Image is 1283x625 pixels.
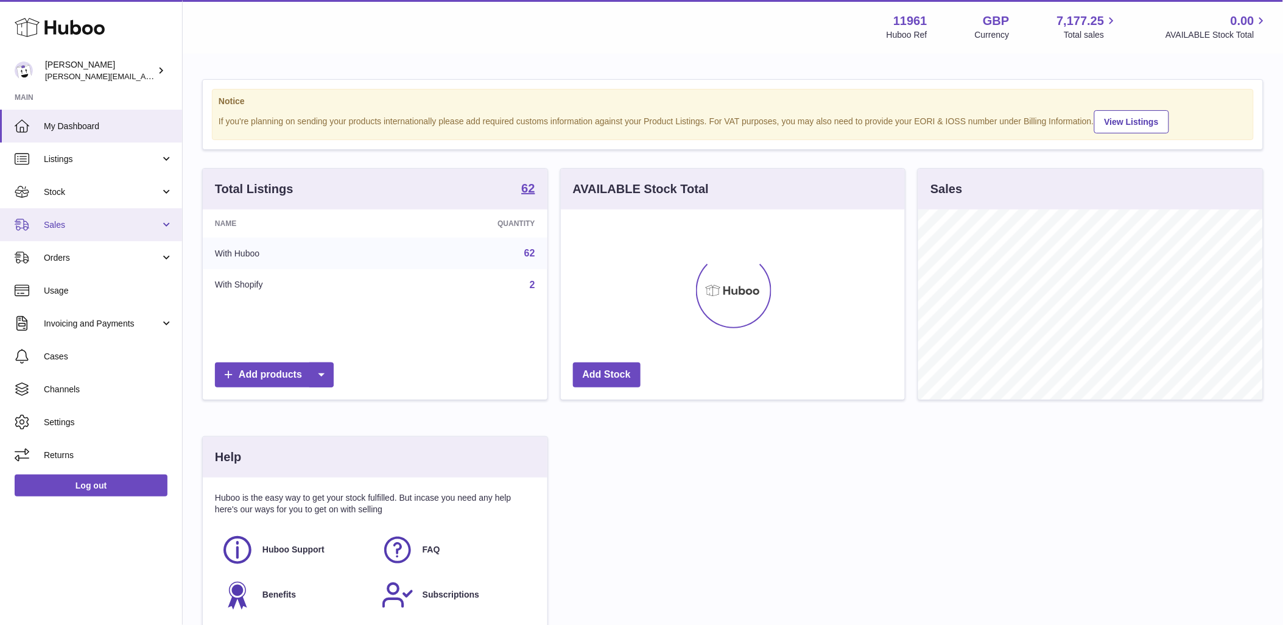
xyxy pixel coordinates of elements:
[1165,13,1268,41] a: 0.00 AVAILABLE Stock Total
[893,13,927,29] strong: 11961
[573,362,641,387] a: Add Stock
[215,362,334,387] a: Add products
[44,384,173,395] span: Channels
[423,544,440,556] span: FAQ
[44,252,160,264] span: Orders
[215,181,294,197] h3: Total Listings
[44,285,173,297] span: Usage
[887,29,927,41] div: Huboo Ref
[1231,13,1254,29] span: 0.00
[1057,13,1105,29] span: 7,177.25
[219,108,1247,133] div: If you're planning on sending your products internationally please add required customs informati...
[423,589,479,601] span: Subscriptions
[524,248,535,258] a: 62
[203,269,388,301] td: With Shopify
[1064,29,1118,41] span: Total sales
[219,96,1247,107] strong: Notice
[44,351,173,362] span: Cases
[44,121,173,132] span: My Dashboard
[573,181,709,197] h3: AVAILABLE Stock Total
[15,62,33,80] img: raghav@transformative.in
[262,544,325,556] span: Huboo Support
[1165,29,1268,41] span: AVAILABLE Stock Total
[15,475,167,496] a: Log out
[530,280,535,290] a: 2
[930,181,962,197] h3: Sales
[215,492,535,515] p: Huboo is the easy way to get your stock fulfilled. But incase you need any help here's our ways f...
[521,182,535,194] strong: 62
[221,534,369,567] a: Huboo Support
[1057,13,1119,41] a: 7,177.25 Total sales
[983,13,1009,29] strong: GBP
[221,579,369,612] a: Benefits
[262,589,296,601] span: Benefits
[521,182,535,197] a: 62
[45,71,244,81] span: [PERSON_NAME][EMAIL_ADDRESS][DOMAIN_NAME]
[975,29,1010,41] div: Currency
[44,450,173,461] span: Returns
[44,417,173,428] span: Settings
[44,186,160,198] span: Stock
[388,210,547,238] th: Quantity
[381,579,529,612] a: Subscriptions
[203,238,388,269] td: With Huboo
[44,318,160,330] span: Invoicing and Payments
[381,534,529,567] a: FAQ
[44,219,160,231] span: Sales
[1094,110,1169,133] a: View Listings
[203,210,388,238] th: Name
[215,449,241,465] h3: Help
[44,154,160,165] span: Listings
[45,59,155,82] div: [PERSON_NAME]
